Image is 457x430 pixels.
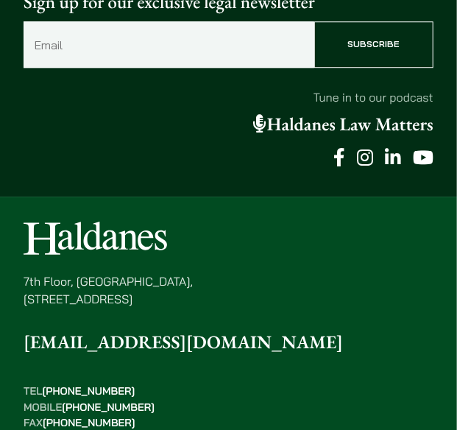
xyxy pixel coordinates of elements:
a: Haldanes Law Matters [253,113,433,136]
a: [EMAIL_ADDRESS][DOMAIN_NAME] [24,331,343,354]
p: 7th Floor, [GEOGRAPHIC_DATA], [STREET_ADDRESS] [24,272,193,308]
mark: [PHONE_NUMBER] [43,384,135,398]
p: Tune in to our podcast [24,88,433,106]
input: Subscribe [314,21,433,67]
mark: [PHONE_NUMBER] [43,416,135,429]
input: Email [24,21,314,67]
mark: [PHONE_NUMBER] [62,401,155,414]
img: Logo of Haldanes [24,222,167,255]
